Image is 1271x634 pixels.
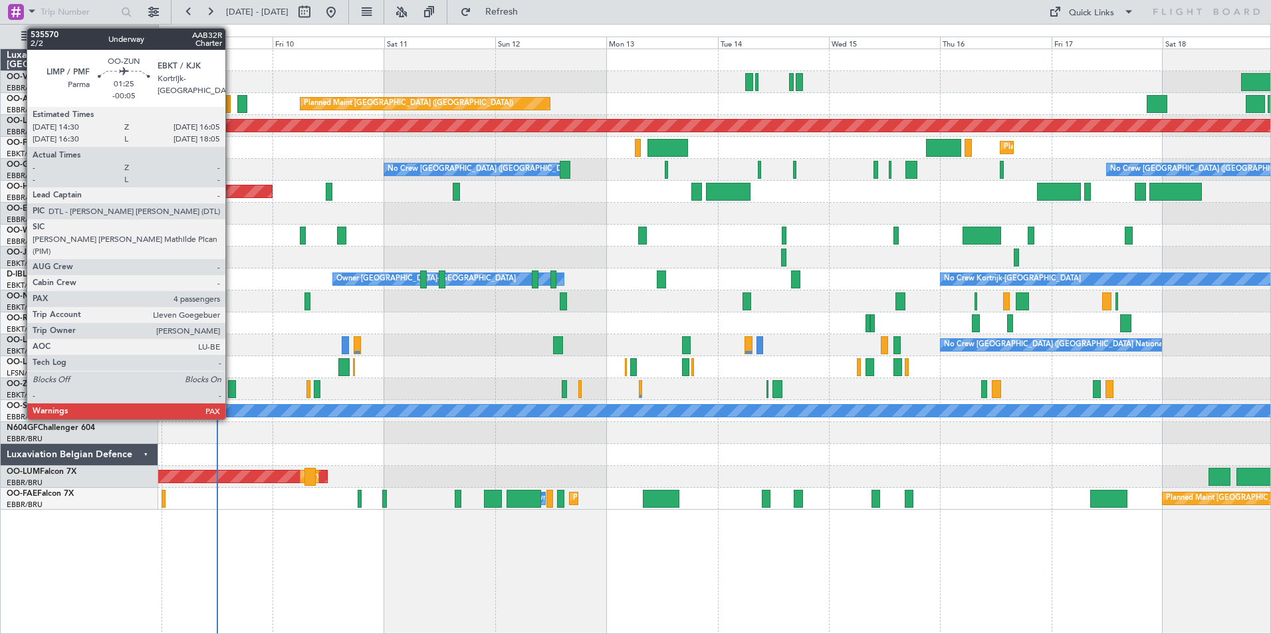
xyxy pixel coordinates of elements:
[336,269,516,289] div: Owner [GEOGRAPHIC_DATA]-[GEOGRAPHIC_DATA]
[162,37,273,49] div: Thu 9
[7,270,33,278] span: D-IBLU
[454,1,534,23] button: Refresh
[7,161,38,169] span: OO-GPE
[7,227,84,235] a: OO-WLPGlobal 5500
[944,269,1081,289] div: No Crew Kortrijk-[GEOGRAPHIC_DATA]
[41,2,117,22] input: Trip Number
[7,73,37,81] span: OO-VSF
[1042,1,1141,23] button: Quick Links
[7,478,43,488] a: EBBR/BRU
[7,117,75,125] a: OO-LAHFalcon 7X
[7,424,38,432] span: N604GF
[7,215,43,225] a: EBBR/BRU
[1069,7,1114,20] div: Quick Links
[7,95,35,103] span: OO-AIE
[7,390,40,400] a: EBKT/KJK
[7,205,37,213] span: OO-ELK
[1004,138,1159,158] div: Planned Maint Kortrijk-[GEOGRAPHIC_DATA]
[7,302,40,312] a: EBKT/KJK
[7,183,41,191] span: OO-HHO
[304,94,513,114] div: Planned Maint [GEOGRAPHIC_DATA] ([GEOGRAPHIC_DATA])
[7,149,40,159] a: EBKT/KJK
[7,292,114,300] a: OO-NSGCessna Citation CJ4
[718,37,829,49] div: Tue 14
[226,6,289,18] span: [DATE] - [DATE]
[7,346,40,356] a: EBKT/KJK
[7,358,38,366] span: OO-LUX
[7,127,43,137] a: EBBR/BRU
[35,32,140,41] span: All Aircraft
[940,37,1051,49] div: Thu 16
[1052,37,1163,49] div: Fri 17
[7,412,43,422] a: EBBR/BRU
[474,7,530,17] span: Refresh
[7,490,37,498] span: OO-FAE
[7,468,76,476] a: OO-LUMFalcon 7X
[7,324,40,334] a: EBKT/KJK
[7,358,112,366] a: OO-LUXCessna Citation CJ4
[7,490,74,498] a: OO-FAEFalcon 7X
[161,27,183,38] div: [DATE]
[7,193,43,203] a: EBBR/BRU
[7,434,43,444] a: EBBR/BRU
[7,292,40,300] span: OO-NSG
[7,139,74,147] a: OO-FSXFalcon 7X
[7,336,38,344] span: OO-LXA
[7,139,37,147] span: OO-FSX
[7,468,40,476] span: OO-LUM
[7,73,74,81] a: OO-VSFFalcon 8X
[7,402,112,410] a: OO-SLMCessna Citation XLS
[573,488,689,508] div: Planned Maint Melsbroek Air Base
[15,26,144,47] button: All Aircraft
[7,249,35,257] span: OO-JID
[944,335,1167,355] div: No Crew [GEOGRAPHIC_DATA] ([GEOGRAPHIC_DATA] National)
[7,402,39,410] span: OO-SLM
[7,368,43,378] a: LFSN/ENC
[7,205,73,213] a: OO-ELKFalcon 8X
[7,237,43,247] a: EBBR/BRU
[7,227,39,235] span: OO-WLP
[7,336,112,344] a: OO-LXACessna Citation CJ4
[606,37,717,49] div: Mon 13
[7,105,43,115] a: EBBR/BRU
[7,259,40,268] a: EBKT/KJK
[7,424,95,432] a: N604GFChallenger 604
[7,161,117,169] a: OO-GPEFalcon 900EX EASy II
[7,183,78,191] a: OO-HHOFalcon 8X
[7,249,93,257] a: OO-JIDCessna CJ1 525
[384,37,495,49] div: Sat 11
[7,314,114,322] a: OO-ROKCessna Citation CJ4
[7,500,43,510] a: EBBR/BRU
[7,270,104,278] a: D-IBLUCessna Citation M2
[829,37,940,49] div: Wed 15
[7,117,39,125] span: OO-LAH
[7,280,40,290] a: EBKT/KJK
[7,314,40,322] span: OO-ROK
[388,159,610,179] div: No Crew [GEOGRAPHIC_DATA] ([GEOGRAPHIC_DATA] National)
[7,83,43,93] a: EBBR/BRU
[7,95,72,103] a: OO-AIEFalcon 7X
[7,171,43,181] a: EBBR/BRU
[7,380,114,388] a: OO-ZUNCessna Citation CJ4
[7,380,40,388] span: OO-ZUN
[495,37,606,49] div: Sun 12
[273,37,384,49] div: Fri 10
